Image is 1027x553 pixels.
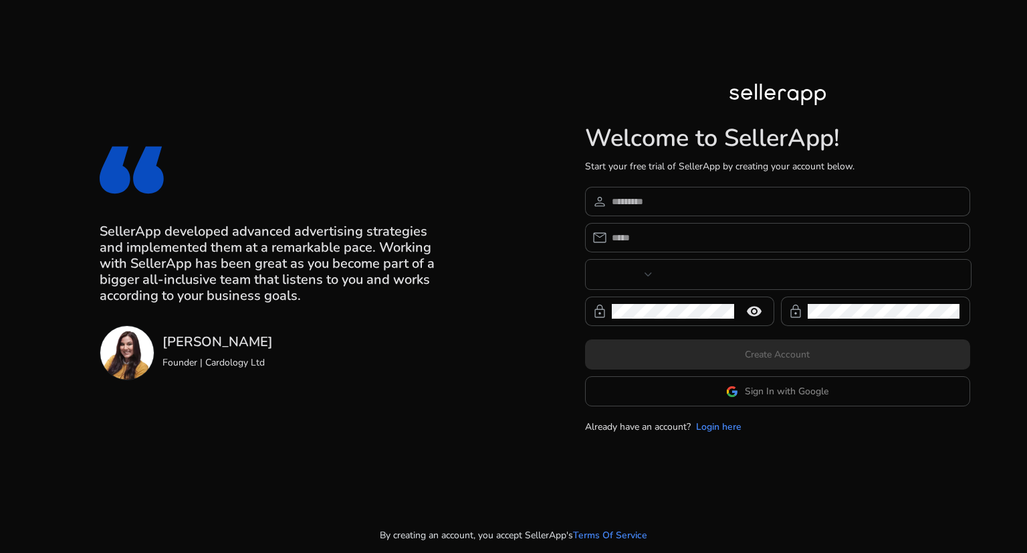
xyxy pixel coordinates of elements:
p: Start your free trial of SellerApp by creating your account below. [585,159,970,173]
h3: [PERSON_NAME] [162,334,273,350]
span: lock [592,303,608,319]
span: person [592,193,608,210]
h3: SellerApp developed advanced advertising strategies and implemented them at a remarkable pace. Wo... [100,224,442,304]
p: Already have an account? [585,420,691,434]
h1: Welcome to SellerApp! [585,124,970,153]
p: Founder | Cardology Ltd [162,355,273,370]
mat-icon: remove_red_eye [738,303,770,319]
span: lock [788,303,804,319]
a: Terms Of Service [573,528,647,542]
span: email [592,230,608,246]
a: Login here [696,420,741,434]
